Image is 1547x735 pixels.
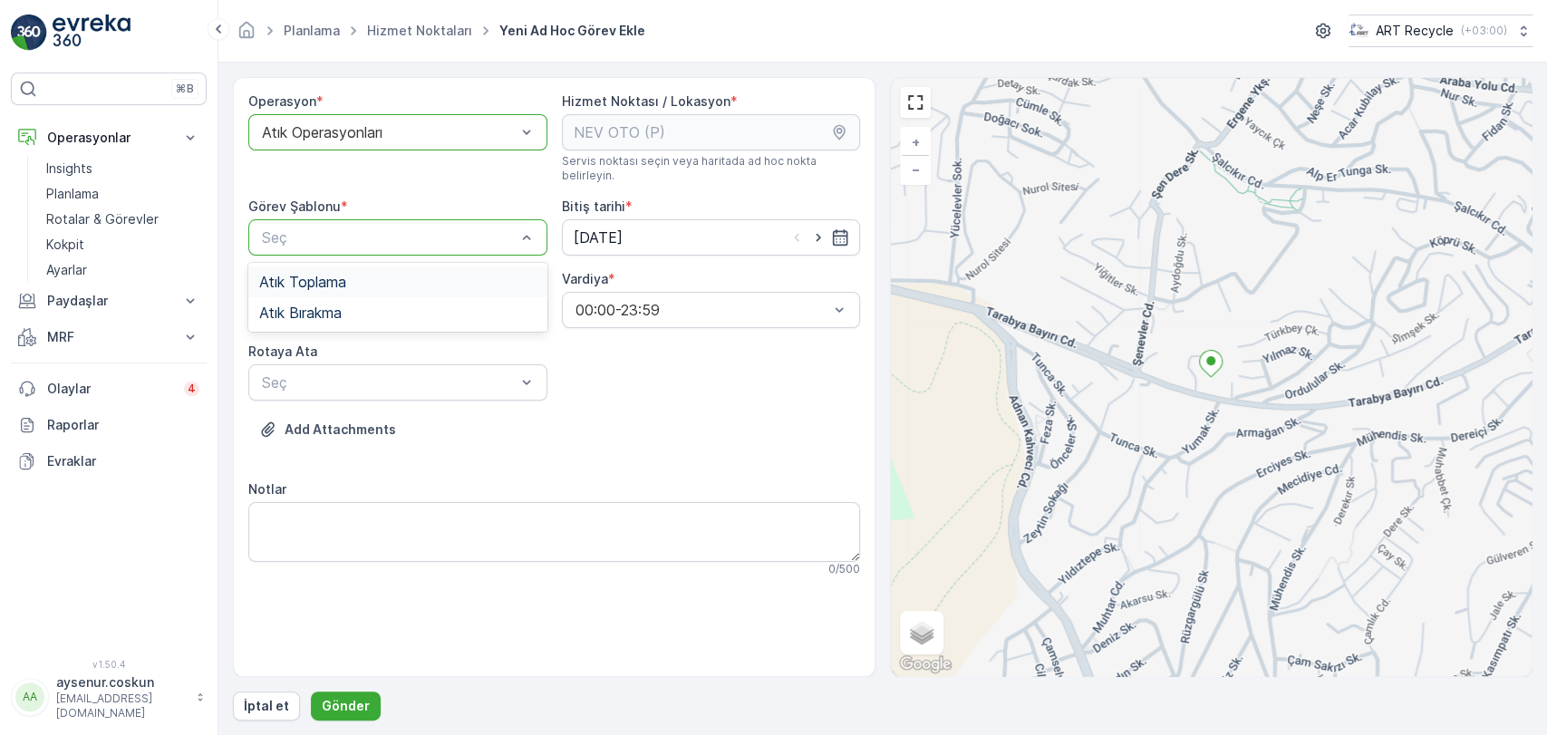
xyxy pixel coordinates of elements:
p: Seç [262,372,516,393]
span: Yeni Ad Hoc Görev Ekle [496,22,649,40]
button: İptal et [233,691,300,720]
span: v 1.50.4 [11,659,207,670]
span: Servis noktası seçin veya haritada ad hoc nokta belirleyin. [562,154,861,183]
a: Olaylar4 [11,371,207,407]
p: Add Attachments [285,421,396,439]
button: ART Recycle(+03:00) [1349,15,1532,47]
button: Operasyonlar [11,120,207,156]
span: − [912,161,921,177]
p: [EMAIL_ADDRESS][DOMAIN_NAME] [56,691,187,720]
button: Gönder [311,691,381,720]
img: logo [11,15,47,51]
a: Insights [39,156,207,181]
button: Dosya Yükle [248,415,407,444]
p: Insights [46,160,92,178]
a: Planlama [39,181,207,207]
p: Kokpit [46,236,84,254]
span: Atık Toplama [259,274,346,290]
label: Bitiş tarihi [562,198,625,214]
a: Ayarlar [39,257,207,283]
p: Rotalar & Görevler [46,210,159,228]
p: 4 [188,382,196,396]
p: Gönder [322,697,370,715]
p: Operasyonlar [47,129,170,147]
span: Atık Bırakma [259,305,342,321]
img: logo_light-DOdMpM7g.png [53,15,131,51]
label: Operasyon [248,93,316,109]
a: Rotalar & Görevler [39,207,207,232]
button: Paydaşlar [11,283,207,319]
p: Paydaşlar [47,292,170,310]
a: Yakınlaştır [902,129,929,156]
label: Hizmet Noktası / Lokasyon [562,93,730,109]
input: dd/mm/yyyy [562,219,861,256]
a: Hizmet Noktaları [367,23,472,38]
label: Görev Şablonu [248,198,341,214]
button: MRF [11,319,207,355]
p: Seç [262,227,516,248]
p: ( +03:00 ) [1461,24,1507,38]
p: Raporlar [47,416,199,434]
a: Evraklar [11,443,207,479]
p: 0 / 500 [828,562,860,576]
button: AAaysenur.coskun[EMAIL_ADDRESS][DOMAIN_NAME] [11,673,207,720]
p: Olaylar [47,380,173,398]
a: Bu bölgeyi Google Haritalar'da açın (yeni pencerede açılır) [895,653,955,676]
a: Kokpit [39,232,207,257]
a: Layers [902,613,942,653]
p: İptal et [244,697,289,715]
p: Planlama [46,185,99,203]
label: Vardiya [562,271,608,286]
img: Google [895,653,955,676]
p: MRF [47,328,170,346]
label: Notlar [248,481,286,497]
a: Planlama [284,23,340,38]
label: Rotaya Ata [248,343,317,359]
p: Evraklar [47,452,199,470]
p: ⌘B [176,82,194,96]
input: NEV OTO (P) [562,114,861,150]
img: image_23.png [1349,21,1368,41]
p: ART Recycle [1376,22,1454,40]
a: Ana Sayfa [237,27,256,43]
a: Uzaklaştır [902,156,929,183]
div: AA [15,682,44,711]
a: Raporlar [11,407,207,443]
p: aysenur.coskun [56,673,187,691]
span: + [912,134,920,150]
p: Ayarlar [46,261,87,279]
a: View Fullscreen [902,89,929,116]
